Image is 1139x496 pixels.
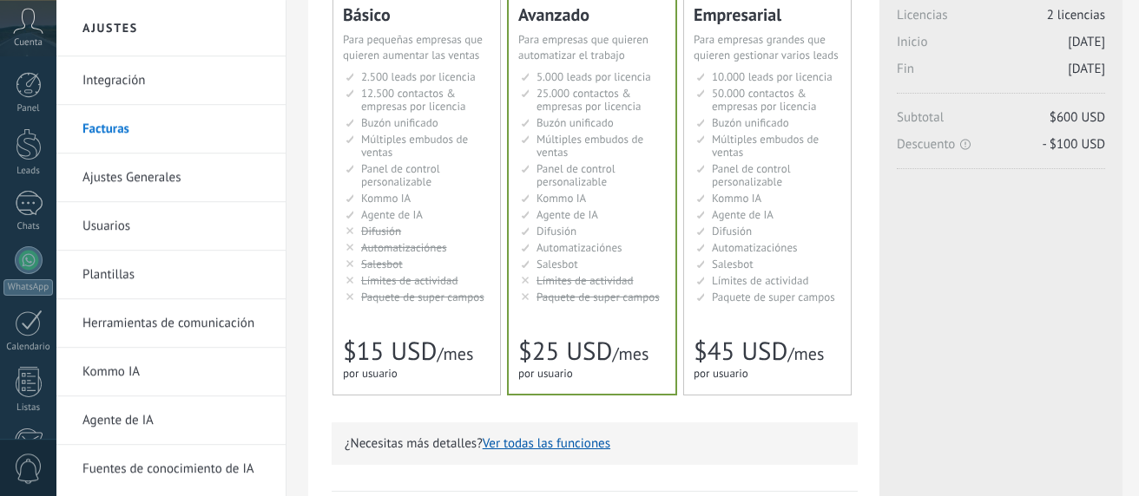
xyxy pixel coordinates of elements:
[518,6,666,23] div: Avanzado
[712,191,761,206] span: Kommo IA
[897,136,1105,153] span: Descuento
[3,342,54,353] div: Calendario
[712,207,774,222] span: Agente de IA
[361,224,401,238] span: Difusión
[712,161,791,189] span: Panel de control personalizable
[694,32,839,62] span: Para empresas grandes que quieren gestionar varios leads
[361,191,411,206] span: Kommo IA
[1068,34,1105,50] span: [DATE]
[1047,7,1105,23] span: 2 licencias
[82,445,268,493] a: Fuentes de conocimiento de IA
[82,56,268,105] a: Integración
[82,202,268,251] a: Usuarios
[14,37,43,49] span: Cuenta
[897,109,1105,136] span: Subtotal
[56,105,286,153] li: Facturas
[537,240,622,255] span: Automatizaciónes
[56,396,286,445] li: Agente de IA
[787,343,824,365] span: /mes
[343,32,483,62] span: Para pequeñas empresas que quieren aumentar las ventas
[82,105,268,153] a: Facturas
[361,69,476,84] span: 2.500 leads por licencia
[694,366,748,381] span: por usuario
[537,69,651,84] span: 5.000 leads por licencia
[3,279,53,296] div: WhatsApp
[56,202,286,251] li: Usuarios
[56,56,286,105] li: Integración
[897,7,1105,34] span: Licencias
[1043,136,1105,153] span: - $100 USD
[537,191,586,206] span: Kommo IA
[518,32,649,62] span: Para empresas que quieren automatizar el trabajo
[56,445,286,493] li: Fuentes de conocimiento de IA
[361,257,403,271] span: Salesbot
[82,251,268,299] a: Plantillas
[897,61,1105,88] span: Fin
[361,273,458,288] span: Límites de actividad
[82,396,268,445] a: Agente de IA
[343,6,490,23] div: Básico
[712,257,754,271] span: Salesbot
[361,240,447,255] span: Automatizaciónes
[361,132,468,160] span: Múltiples embudos de ventas
[537,86,641,114] span: 25.000 contactos & empresas por licencia
[56,348,286,396] li: Kommo IA
[537,207,598,222] span: Agente de IA
[537,161,616,189] span: Panel de control personalizable
[694,335,787,368] span: $45 USD
[694,6,841,23] div: Empresarial
[345,435,845,452] p: ¿Necesitas más detalles?
[56,251,286,299] li: Plantillas
[537,224,576,238] span: Difusión
[361,161,440,189] span: Panel de control personalizable
[712,224,752,238] span: Difusión
[1050,109,1105,126] span: $600 USD
[343,335,437,368] span: $15 USD
[82,348,268,396] a: Kommo IA
[3,166,54,177] div: Leads
[1068,61,1105,77] span: [DATE]
[712,290,835,304] span: Paquete de super campos
[712,132,819,160] span: Múltiples embudos de ventas
[712,273,809,288] span: Límites de actividad
[712,69,833,84] span: 10.000 leads por licencia
[56,299,286,348] li: Herramientas de comunicación
[361,290,484,304] span: Paquete de super campos
[897,34,1105,61] span: Inicio
[518,335,612,368] span: $25 USD
[3,103,54,114] div: Panel
[82,299,268,348] a: Herramientas de comunicación
[537,290,660,304] span: Paquete de super campos
[712,86,816,114] span: 50.000 contactos & empresas por licencia
[712,115,789,130] span: Buzón unificado
[537,115,614,130] span: Buzón unificado
[537,273,634,288] span: Límites de actividad
[437,343,473,365] span: /mes
[483,435,610,452] button: Ver todas las funciones
[612,343,649,365] span: /mes
[3,221,54,232] div: Chats
[361,207,423,222] span: Agente de IA
[3,402,54,414] div: Listas
[537,257,578,271] span: Salesbot
[712,240,798,255] span: Automatizaciónes
[56,153,286,202] li: Ajustes Generales
[518,366,573,381] span: por usuario
[82,153,268,202] a: Ajustes Generales
[343,366,398,381] span: por usuario
[361,115,438,130] span: Buzón unificado
[361,86,465,114] span: 12.500 contactos & empresas por licencia
[537,132,643,160] span: Múltiples embudos de ventas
